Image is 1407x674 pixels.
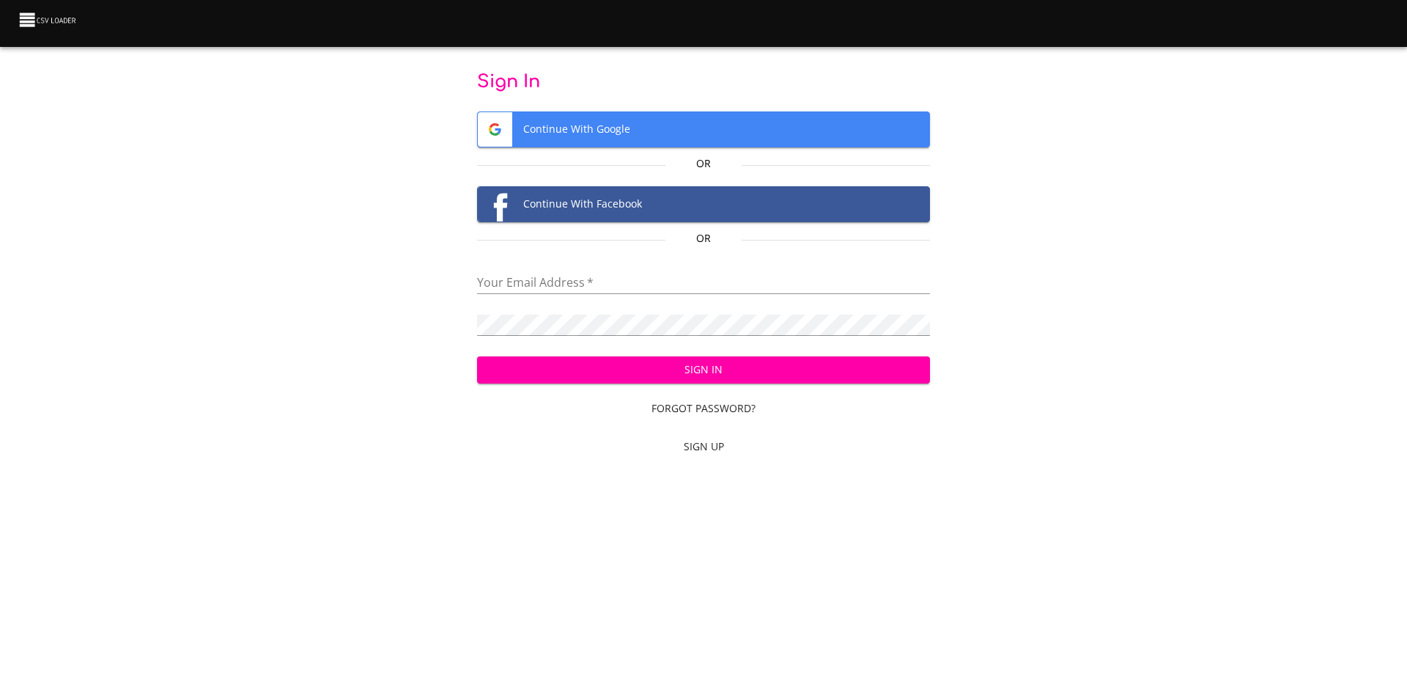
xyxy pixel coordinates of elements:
button: Facebook logoContinue With Facebook [477,186,931,222]
span: Continue With Facebook [478,187,930,221]
button: Google logoContinue With Google [477,111,931,147]
p: Sign In [477,70,931,94]
img: Facebook logo [478,187,512,221]
p: Or [665,231,741,246]
span: Sign Up [483,438,925,456]
button: Sign In [477,356,931,384]
span: Forgot Password? [483,400,925,418]
span: Sign In [489,361,919,379]
img: CSV Loader [18,10,79,30]
p: Or [665,156,741,171]
span: Continue With Google [478,112,930,147]
img: Google logo [478,112,512,147]
a: Forgot Password? [477,395,931,422]
a: Sign Up [477,433,931,461]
